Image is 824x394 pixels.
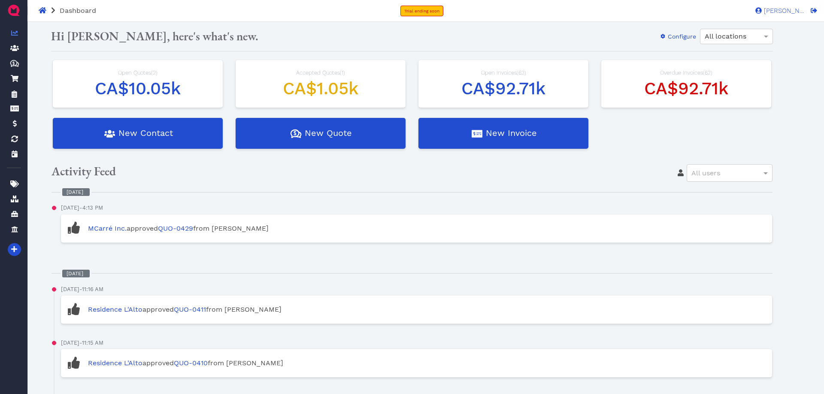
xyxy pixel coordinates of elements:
div: - [61,285,103,294]
span: Hi [PERSON_NAME], here's what's new. [51,28,258,44]
span: [DATE] [62,189,90,195]
a: Residence L'Alto [88,305,142,313]
div: - [61,204,103,212]
div: All users [687,165,772,181]
span: 4:13 PM [82,205,103,211]
span: [DATE] [61,340,79,346]
a: Residence L'Alto [88,359,142,367]
a: QUO-0429 [158,224,193,232]
span: Trial ending soon [404,9,439,13]
span: 1050 [283,78,358,99]
tspan: $ [294,130,297,136]
div: Overdue Invoices ( ) [610,69,763,77]
span: 11:16 AM [82,286,103,292]
span: 62 [705,69,711,76]
a: MCarré Inc. [88,224,127,232]
span: Configure [666,33,696,40]
span: approved from [PERSON_NAME] [88,305,282,313]
span: All locations [705,32,746,40]
span: approved from [PERSON_NAME] [88,359,283,367]
a: QUO-0411 [174,305,206,313]
span: Activity Feed [51,163,116,179]
button: Configure [654,30,697,43]
span: 92708.79014587402 [644,78,728,99]
div: - [61,339,103,347]
span: 10045 [95,78,181,99]
span: approved from [PERSON_NAME] [88,224,269,232]
span: 62 [518,69,524,76]
a: Trial ending soon [400,6,443,16]
a: [PERSON_NAME] [751,6,805,14]
span: Dashboard [60,6,96,15]
div: Open Invoices ( ) [427,69,580,77]
span: 2 [153,69,156,76]
span: 11:15 AM [82,340,103,346]
span: [DATE] [62,271,90,277]
button: New Invoice [418,118,588,149]
button: New Quote [236,118,406,149]
img: QuoteM_icon_flat.png [7,3,21,17]
tspan: $ [12,61,15,65]
button: New Contact [53,118,223,149]
span: [DATE] [61,205,79,211]
div: Open Quotes ( ) [61,69,214,77]
div: Accepted Quotes ( ) [244,69,397,77]
span: 92708.79014587402 [461,78,545,99]
span: 1 [342,69,343,76]
a: QUO-0410 [174,359,208,367]
span: [PERSON_NAME] [762,8,805,14]
span: [DATE] [61,286,79,292]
